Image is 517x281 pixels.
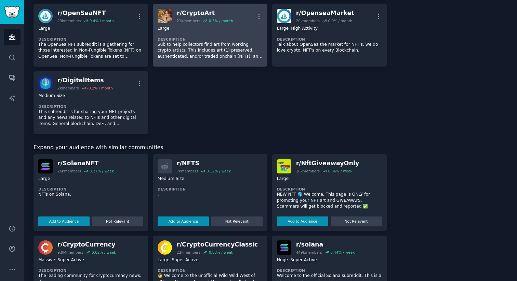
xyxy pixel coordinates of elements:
[90,18,114,23] div: 0.4 % / month
[209,18,233,23] div: 0.3 % / month
[57,18,81,23] div: 23k members
[296,159,359,168] div: r/ NftGiveawayOnly
[277,42,382,54] p: Talk about OpenSea the market for NFT's, we do love crypto. NFT's on every Blockchain.
[34,143,163,152] span: Expand your audience with similar communities
[158,42,263,60] p: Sub to help collectors find art from working crypto artists. This includes art (1) preserved, aut...
[57,169,81,173] div: 26k members
[92,216,143,226] button: Not Relevant
[38,216,90,226] button: Add to Audience
[38,268,143,273] dt: Description
[57,9,114,17] div: r/ OpenSeaNFT
[158,187,263,192] dt: Description
[277,268,382,273] dt: Description
[290,257,317,264] div: Super Active
[296,250,322,255] div: 449k members
[38,76,53,90] img: DigitalItems
[38,176,50,182] div: Large
[277,257,288,264] div: Huge
[92,250,116,255] div: 0.02 % / week
[296,18,320,23] div: 20k members
[330,250,355,255] div: 0.44 % / week
[209,250,233,255] div: 0.88 % / week
[331,216,382,226] button: Not Relevant
[272,4,387,67] a: OpenseaMarketr/OpenseaMarket20kmembers0.0% / monthLargeHigh ActivityDescriptionTalk about OpenSea...
[158,192,263,198] p: .
[158,257,169,264] div: Large
[38,104,143,109] dt: Description
[38,192,143,198] p: NFTs on Solana.
[34,4,148,67] a: OpenSeaNFTr/OpenSeaNFT23kmembers0.4% / monthLargeDescriptionThe OpenSea NFT subreddit is a gather...
[291,26,318,32] div: High Activity
[296,240,355,249] div: r/ solana
[38,159,53,173] img: SolanaNFT
[158,26,169,32] div: Large
[57,159,114,168] div: r/ SolanaNFT
[38,240,53,255] img: CryptoCurrency
[38,42,143,60] p: The OpenSea NFT subreddit is a gathering for those interested in Non-Fungible Tokens (NFT) on Ope...
[277,176,289,182] div: Large
[177,250,200,255] div: 22k members
[158,176,184,182] div: Medium Size
[158,216,209,226] button: Add to Audience
[296,169,320,173] div: 16k members
[158,268,263,273] dt: Description
[57,240,116,249] div: r/ CryptoCurrency
[277,240,291,255] img: solana
[177,18,200,23] div: 21k members
[277,37,382,42] dt: Description
[277,159,291,173] img: NftGiveawayOnly
[211,216,263,226] button: Not Relevant
[177,240,258,249] div: r/ CryptoCurrencyClassic
[277,192,382,210] p: NEW NFT 🌎 Welcome, This page is ONLY for promoting your NFT art and GIVEAWAYS. Scammers will get ...
[172,257,198,264] div: Super Active
[277,9,291,23] img: OpenseaMarket
[38,9,53,23] img: OpenSeaNFT
[153,4,267,67] a: CryptoArtr/CryptoArt21kmembers0.3% / monthLargeDescriptionSub to help collectors find art from wo...
[296,9,354,17] div: r/ OpenseaMarket
[158,9,172,23] img: CryptoArt
[328,169,352,173] div: 8.06 % / week
[38,109,143,127] p: This subreddit is for sharing your NFT projects and any news related to NFTs and other digital it...
[90,169,114,173] div: 0.27 % / week
[57,250,83,255] div: 9.9M members
[277,187,382,192] dt: Description
[177,159,231,168] div: r/ NFTS
[328,18,352,23] div: 0.0 % / month
[34,71,148,134] a: DigitalItemsr/DigitalItems2kmembers-0.2% / monthMedium SizeDescriptionThis subreddit is for shari...
[57,76,113,85] div: r/ DigitalItems
[277,216,328,226] button: Add to Audience
[57,257,84,264] div: Super Active
[57,86,79,90] div: 2k members
[38,26,50,32] div: Large
[177,169,198,173] div: 7k members
[158,37,263,42] dt: Description
[177,9,233,17] div: r/ CryptoArt
[38,187,143,192] dt: Description
[87,86,113,90] div: -0.2 % / month
[207,169,231,173] div: 0.12 % / week
[277,26,289,32] div: Large
[38,257,55,264] div: Massive
[4,6,20,18] img: GummySearch logo
[38,37,143,42] dt: Description
[158,240,172,255] img: CryptoCurrencyClassic
[38,93,65,99] div: Medium Size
